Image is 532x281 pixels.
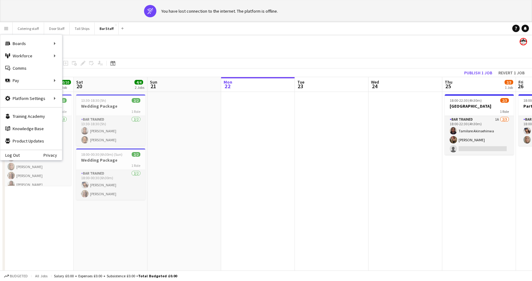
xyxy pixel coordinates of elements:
app-job-card: 18:00-22:30 (4h30m)2/3[GEOGRAPHIC_DATA]1 RoleBar trained1A2/318:00-22:30 (4h30m)Tamilore Akinsehi... [445,94,514,155]
span: 2/2 [132,152,140,157]
span: Total Budgeted £0.00 [138,274,177,278]
app-card-role: Bar trained1A2/318:00-22:30 (4h30m)Tamilore Akinsehinwa[PERSON_NAME] [445,116,514,155]
span: 2/3 [505,80,513,85]
span: Sun [150,79,157,85]
a: Training Academy [0,110,62,122]
button: Door Staff [44,23,70,35]
span: 18:00-00:30 (6h30m) (Sun) [81,152,122,157]
app-job-card: 18:00-00:30 (6h30m) (Sun)2/2Wedding Package1 RoleBar trained2/218:00-00:30 (6h30m)[PERSON_NAME][P... [76,148,145,200]
h3: [GEOGRAPHIC_DATA] [445,103,514,109]
span: Thu [445,79,452,85]
div: Salary £0.00 + Expenses £0.00 + Subsistence £0.00 = [54,274,177,278]
span: 21 [149,83,157,90]
div: You have lost connection to the internet. The platform is offline. [161,8,278,14]
app-card-role: Bar trained10/1018:00-23:00 (5h)[PERSON_NAME][PERSON_NAME][PERSON_NAME][PERSON_NAME][PERSON_NAME]... [2,116,72,217]
span: 23 [296,83,304,90]
a: Comms [0,62,62,74]
div: Platform Settings [0,92,62,105]
app-user-avatar: Beach Ballroom [520,38,527,45]
span: 22 [223,83,232,90]
span: Fri [518,79,523,85]
span: 18:00-22:30 (4h30m) [450,98,482,103]
span: Tue [297,79,304,85]
div: Workforce [0,50,62,62]
span: Mon [224,79,232,85]
span: 4/4 [134,80,143,85]
span: Budgeted [10,274,28,278]
div: 2 Jobs [135,85,144,90]
button: Catering staff [13,23,44,35]
button: Revert 1 job [496,69,527,77]
a: Product Updates [0,135,62,147]
span: 2/3 [500,98,509,103]
span: 24 [370,83,379,90]
button: Budgeted [3,273,29,279]
a: Knowledge Base [0,122,62,135]
span: All jobs [34,274,49,278]
app-job-card: 13:30-18:30 (5h)2/2Wedding Package1 RoleBar trained2/213:30-18:30 (5h)[PERSON_NAME][PERSON_NAME] [76,94,145,146]
span: 1 Role [131,109,140,114]
h3: Wedding Package [76,157,145,163]
span: 13:30-18:30 (5h) [81,98,106,103]
span: Sat [76,79,83,85]
h3: Wedding Package [76,103,145,109]
span: Wed [371,79,379,85]
button: Tall Ships [70,23,95,35]
app-card-role: Bar trained2/213:30-18:30 (5h)[PERSON_NAME][PERSON_NAME] [76,116,145,146]
a: Privacy [43,153,62,158]
span: 20 [75,83,83,90]
span: 26 [518,83,523,90]
span: 10/10 [59,80,71,85]
div: 1 Job [59,85,71,90]
button: Publish 1 job [462,69,495,77]
app-card-role: Bar trained2/218:00-00:30 (6h30m)[PERSON_NAME][PERSON_NAME] [76,170,145,200]
div: Pay [0,74,62,87]
span: 2/2 [132,98,140,103]
span: 1 Role [131,163,140,168]
div: Boards [0,37,62,50]
span: 1 Role [500,109,509,114]
div: 1 Job [505,85,513,90]
button: Bar Staff [95,23,119,35]
span: 25 [444,83,452,90]
a: Log Out [0,153,20,158]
